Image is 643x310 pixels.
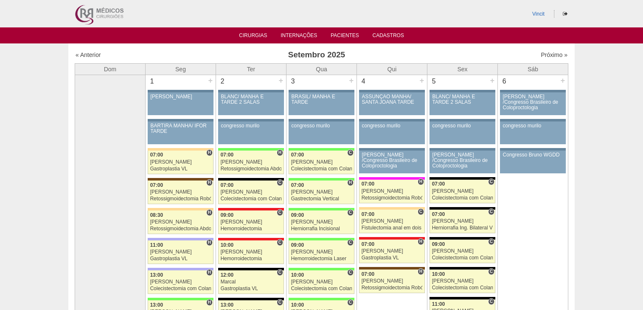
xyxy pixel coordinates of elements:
div: [PERSON_NAME] [221,189,282,195]
span: 07:00 [362,211,375,217]
div: Key: Blanc [218,268,284,270]
a: C 10:00 [PERSON_NAME] Colecistectomia com Colangiografia VL [430,270,495,293]
span: 09:00 [432,241,445,247]
span: Hospital [347,179,354,186]
div: Colecistectomia com Colangiografia VL [150,286,211,291]
span: Consultório [347,209,354,216]
div: Key: Aviso [359,148,425,151]
div: Retossigmoidectomia Robótica [150,196,211,202]
div: Herniorrafia Ing. Bilateral VL [432,225,493,231]
a: C 07:00 [PERSON_NAME] Fistulectomia anal em dois tempos [359,210,425,233]
div: Key: Aviso [500,90,566,92]
span: 09:00 [291,212,304,218]
span: Consultório [418,208,424,215]
div: Key: Aviso [218,119,284,121]
div: Key: Santa Joana [148,178,213,181]
div: ASSUNÇÃO MANHÃ/ SANTA JOANA TARDE [362,94,422,105]
a: H 07:00 [PERSON_NAME] Retossigmoidectomia Abdominal VL [218,151,284,174]
div: Key: Blanc [430,177,495,180]
span: 11:00 [432,301,445,307]
div: Key: Bartira [359,207,425,210]
a: C 10:00 [PERSON_NAME] Colecistectomia com Colangiografia VL [289,270,354,294]
div: Hemorroidectomia [221,256,282,261]
div: [PERSON_NAME] [362,218,423,224]
div: [PERSON_NAME] [221,219,282,225]
div: [PERSON_NAME] /Congresso Brasileiro de Coloproctologia [362,152,422,169]
div: Key: Blanc [430,297,495,299]
th: Sáb [498,63,568,75]
span: Consultório [488,298,494,305]
span: Hospital [418,268,424,275]
div: Key: Brasil [289,148,354,151]
a: C 07:00 [PERSON_NAME] Colecistectomia com Colangiografia VL [430,180,495,203]
div: congresso murilo [362,123,422,129]
div: Colecistectomia com Colangiografia VL [291,166,352,172]
span: 09:00 [291,242,304,248]
div: Key: Aviso [359,90,425,92]
div: [PERSON_NAME] [362,248,423,254]
span: 07:00 [362,271,375,277]
div: Key: Aviso [359,119,425,121]
div: [PERSON_NAME] [291,189,352,195]
a: C 12:00 Marcal Gastroplastia VL [218,270,284,294]
a: C 07:00 [PERSON_NAME] Colecistectomia com Colangiografia VL [289,151,354,174]
span: Consultório [277,299,283,306]
div: Key: Blanc [430,207,495,210]
a: C 09:00 [PERSON_NAME] Colecistectomia com Colangiografia VL [430,240,495,263]
span: 07:00 [432,181,445,187]
a: H 11:00 [PERSON_NAME] Gastroplastia VL [148,240,213,264]
div: + [277,75,284,86]
a: [PERSON_NAME] /Congresso Brasileiro de Coloproctologia [359,151,425,173]
span: Hospital [206,149,213,156]
div: + [559,75,566,86]
div: Key: Aviso [148,90,213,92]
span: Consultório [277,269,283,276]
a: Próximo » [541,51,567,58]
div: Key: Aviso [500,119,566,121]
div: Gastroplastia VL [221,286,282,291]
div: [PERSON_NAME] [150,249,211,255]
div: Key: Bartira [148,148,213,151]
a: H 07:00 [PERSON_NAME] Retossigmoidectomia Robótica [359,180,425,203]
a: congresso murilo [218,121,284,144]
div: + [418,75,425,86]
div: Key: Brasil [218,148,284,151]
div: Key: Brasil [289,178,354,181]
span: 07:00 [362,181,375,187]
div: BRASIL/ MANHÃ E TARDE [292,94,352,105]
a: H 07:00 [PERSON_NAME] Retossigmoidectomia Robótica [359,270,425,293]
div: [PERSON_NAME] [221,159,282,165]
span: 10:00 [221,242,234,248]
div: Key: Christóvão da Gama [148,268,213,270]
div: congresso murilo [503,123,563,129]
a: Vincit [532,11,545,17]
a: C 10:00 [PERSON_NAME] Hemorroidectomia [218,240,284,264]
div: Key: Brasil [289,268,354,270]
a: C 09:00 [PERSON_NAME] Hemorroidectomia Laser [289,240,354,264]
th: Qua [286,63,357,75]
a: Cirurgias [239,32,267,41]
div: + [207,75,214,86]
a: H 07:00 [PERSON_NAME] Gastroplastia VL [148,151,213,174]
span: Hospital [206,299,213,306]
div: Key: Blanc [218,178,284,181]
a: [PERSON_NAME] /Congresso Brasileiro de Coloproctologia [430,151,495,173]
a: C 07:00 [PERSON_NAME] Colecistectomia com Colangiografia VL [218,181,284,204]
h3: Setembro 2025 [194,49,440,61]
div: Key: Aviso [430,148,495,151]
th: Ter [216,63,286,75]
span: 07:00 [291,152,304,158]
div: 2 [216,75,229,88]
div: Key: Aviso [430,119,495,121]
a: BARTIRA MANHÃ/ IFOR TARDE [148,121,213,144]
div: 3 [286,75,300,88]
div: Key: Assunção [359,237,425,240]
div: Key: Blanc [218,298,284,300]
a: C 09:00 [PERSON_NAME] Hemorroidectomia [218,210,284,234]
div: 4 [357,75,370,88]
div: Key: Brasil [289,238,354,240]
div: [PERSON_NAME] [291,219,352,225]
span: Consultório [488,268,494,275]
div: Retossigmoidectomia Abdominal VL [221,166,282,172]
div: Gastroplastia VL [150,256,211,261]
